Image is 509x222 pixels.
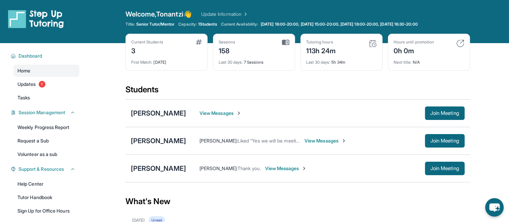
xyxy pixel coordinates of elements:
[394,39,434,45] div: Hours until promotion
[16,109,75,116] button: Session Management
[13,92,79,104] a: Tasks
[261,22,417,27] span: [DATE] 18:00-20:00, [DATE] 15:00-20:00, [DATE] 18:00-20:00, [DATE] 16:30-20:00
[306,39,336,45] div: Tutoring hours
[259,22,419,27] a: [DATE] 18:00-20:00, [DATE] 15:00-20:00, [DATE] 18:00-20:00, [DATE] 16:30-20:00
[282,39,289,45] img: card
[131,39,163,45] div: Current Students
[13,191,79,203] a: Tutor Handbook
[13,135,79,147] a: Request a Sub
[178,22,197,27] span: Capacity:
[8,9,64,28] img: logo
[219,60,243,65] span: Last 30 days :
[394,60,412,65] span: Next title :
[304,137,347,144] span: View Messages
[369,39,377,47] img: card
[238,165,261,171] span: Thank you.
[199,138,238,144] span: [PERSON_NAME] :
[219,56,289,65] div: 7 Sessions
[219,45,235,56] div: 158
[238,138,337,144] span: Liked “Yes we will be meeting tonight at 7pm:)”
[485,198,504,217] button: chat-button
[125,84,470,99] div: Students
[430,111,459,115] span: Join Meeting
[236,110,242,116] img: Chevron-Right
[306,45,336,56] div: 113h 24m
[221,22,258,27] span: Current Availability:
[394,56,464,65] div: N/A
[125,187,470,216] div: What's New
[125,9,192,19] span: Welcome, Tonantzi 👋
[131,164,186,173] div: [PERSON_NAME]
[131,56,202,65] div: [DATE]
[341,138,347,144] img: Chevron-Right
[136,22,174,27] span: Senior Tutor/Mentor
[131,136,186,146] div: [PERSON_NAME]
[430,166,459,170] span: Join Meeting
[19,166,64,172] span: Support & Resources
[131,60,153,65] span: First Match :
[13,121,79,133] a: Weekly Progress Report
[17,94,30,101] span: Tasks
[13,78,79,90] a: Updates1
[19,53,42,59] span: Dashboard
[39,81,45,88] span: 1
[131,108,186,118] div: [PERSON_NAME]
[219,39,235,45] div: Sessions
[425,162,465,175] button: Join Meeting
[17,67,30,74] span: Home
[456,39,464,47] img: card
[13,205,79,217] a: Sign Up for Office Hours
[13,148,79,160] a: Volunteer as a sub
[196,39,202,45] img: card
[425,106,465,120] button: Join Meeting
[19,109,65,116] span: Session Management
[16,166,75,172] button: Support & Resources
[198,22,217,27] span: 1 Students
[425,134,465,148] button: Join Meeting
[201,11,248,18] a: Update Information
[17,81,36,88] span: Updates
[13,178,79,190] a: Help Center
[242,11,248,18] img: Chevron Right
[306,56,377,65] div: 5h 34m
[13,65,79,77] a: Home
[131,45,163,56] div: 3
[394,45,434,56] div: 0h 0m
[16,53,75,59] button: Dashboard
[199,165,238,171] span: [PERSON_NAME] :
[301,166,307,171] img: Chevron-Right
[265,165,307,172] span: View Messages
[125,22,135,27] span: Title:
[430,139,459,143] span: Join Meeting
[306,60,330,65] span: Last 30 days :
[199,110,242,117] span: View Messages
